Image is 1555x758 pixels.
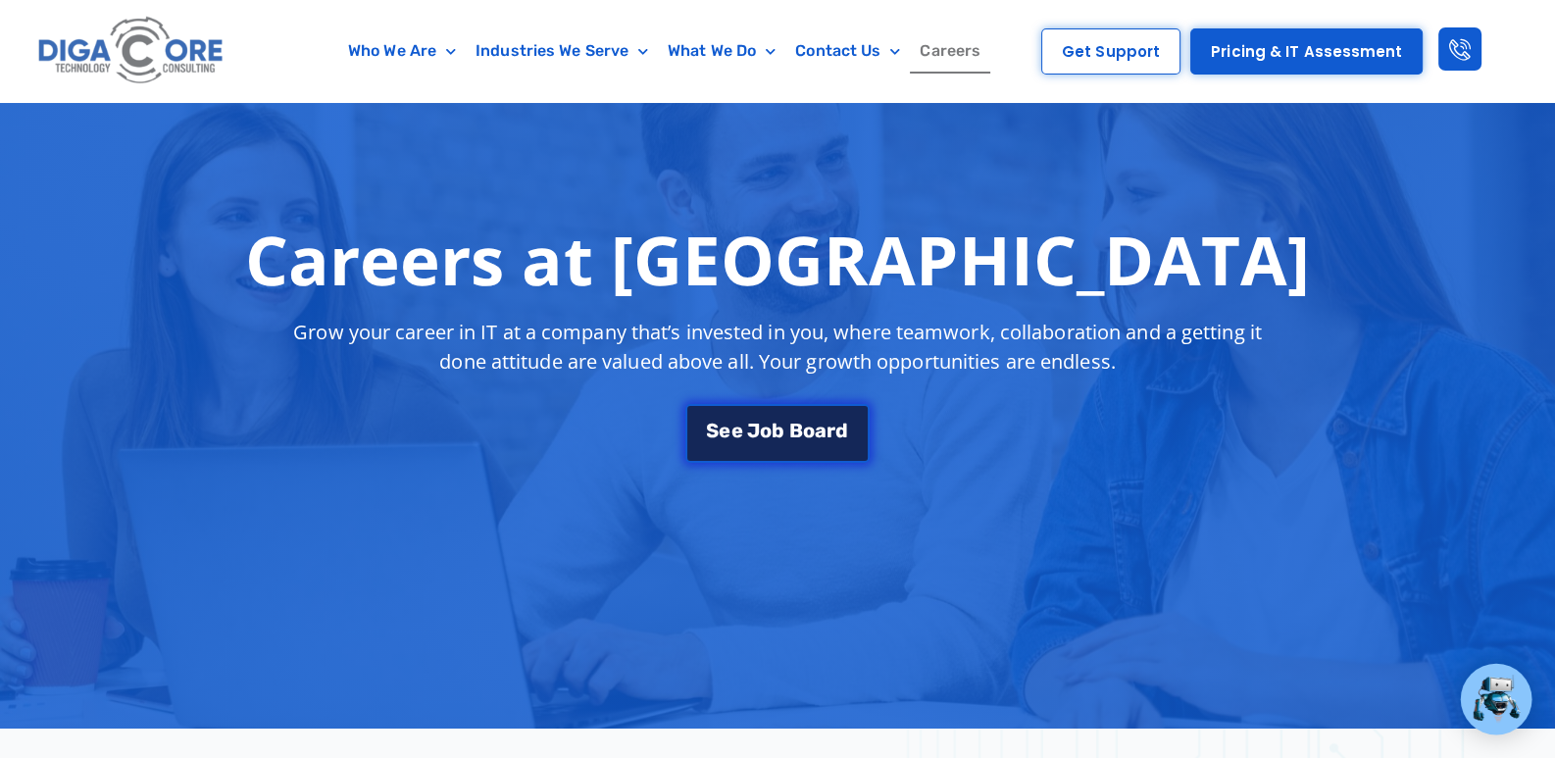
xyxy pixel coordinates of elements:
[311,28,1018,74] nav: Menu
[789,421,803,440] span: B
[730,421,742,440] span: e
[760,421,772,440] span: o
[772,421,784,440] span: b
[338,28,466,74] a: Who We Are
[1062,44,1160,59] span: Get Support
[1041,28,1180,75] a: Get Support
[1211,44,1402,59] span: Pricing & IT Assessment
[803,421,815,440] span: o
[719,421,730,440] span: e
[785,28,910,74] a: Contact Us
[815,421,827,440] span: a
[1190,28,1423,75] a: Pricing & IT Assessment
[827,421,835,440] span: r
[245,220,1311,298] h1: Careers at [GEOGRAPHIC_DATA]
[835,421,848,440] span: d
[685,404,870,463] a: See Job Board
[33,10,229,92] img: Digacore logo 1
[747,421,760,440] span: J
[276,318,1279,377] p: Grow your career in IT at a company that’s invested in you, where teamwork, collaboration and a g...
[910,28,990,74] a: Careers
[658,28,785,74] a: What We Do
[706,421,719,440] span: S
[466,28,658,74] a: Industries We Serve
